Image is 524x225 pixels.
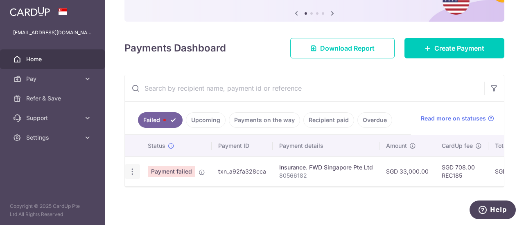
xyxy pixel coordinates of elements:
[10,7,50,16] img: CardUp
[434,43,484,53] span: Create Payment
[357,112,392,128] a: Overdue
[26,75,80,83] span: Pay
[421,114,494,123] a: Read more on statuses
[469,200,516,221] iframe: Opens a widget where you can find more information
[212,135,273,156] th: Payment ID
[442,142,473,150] span: CardUp fee
[290,38,395,58] a: Download Report
[26,55,80,63] span: Home
[186,112,226,128] a: Upcoming
[229,112,300,128] a: Payments on the way
[148,166,195,177] span: Payment failed
[279,172,373,180] p: 80566182
[379,156,435,186] td: SGD 33,000.00
[26,114,80,122] span: Support
[26,134,80,142] span: Settings
[404,38,504,58] a: Create Payment
[124,41,226,56] h4: Payments Dashboard
[303,112,354,128] a: Recipient paid
[495,142,522,150] span: Total amt.
[26,94,80,102] span: Refer & Save
[435,156,488,186] td: SGD 708.00 REC185
[148,142,165,150] span: Status
[273,135,379,156] th: Payment details
[138,112,183,128] a: Failed
[212,156,273,186] td: txn_a92fa328cca
[386,142,407,150] span: Amount
[320,43,375,53] span: Download Report
[279,163,373,172] div: Insurance. FWD Singapore Pte Ltd
[421,114,486,123] span: Read more on statuses
[125,75,484,101] input: Search by recipient name, payment id or reference
[13,29,92,37] p: [EMAIL_ADDRESS][DOMAIN_NAME]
